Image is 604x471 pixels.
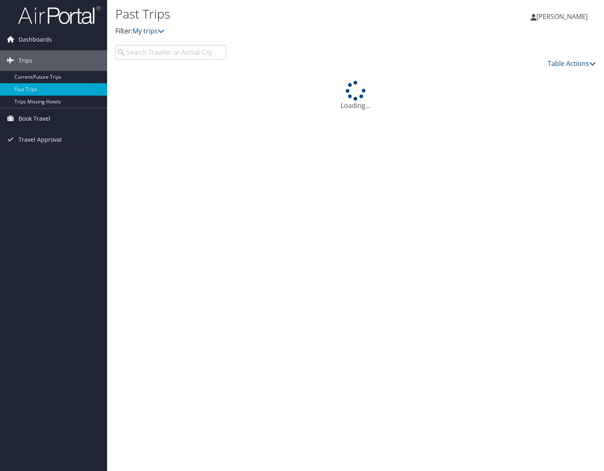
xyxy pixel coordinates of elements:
p: Filter: [115,26,435,37]
span: [PERSON_NAME] [536,12,588,21]
a: My trips [133,26,164,35]
div: Loading... [115,81,596,110]
span: Trips [19,50,33,71]
a: Table Actions [548,59,596,68]
span: Book Travel [19,108,50,129]
img: airportal-logo.png [18,5,101,25]
input: Search Traveler or Arrival City [115,45,226,60]
span: Travel Approval [19,129,62,150]
a: [PERSON_NAME] [531,4,596,29]
span: Dashboards [19,29,52,50]
h1: Past Trips [115,5,435,23]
